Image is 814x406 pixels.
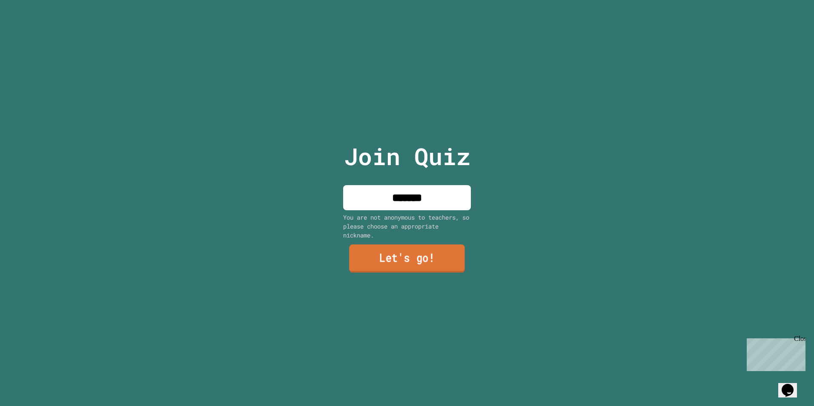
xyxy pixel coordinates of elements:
iframe: chat widget [778,372,805,397]
div: Chat with us now!Close [3,3,59,54]
div: You are not anonymous to teachers, so please choose an appropriate nickname. [343,213,471,240]
a: Let's go! [349,244,465,272]
p: Join Quiz [344,139,470,174]
iframe: chat widget [743,335,805,371]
